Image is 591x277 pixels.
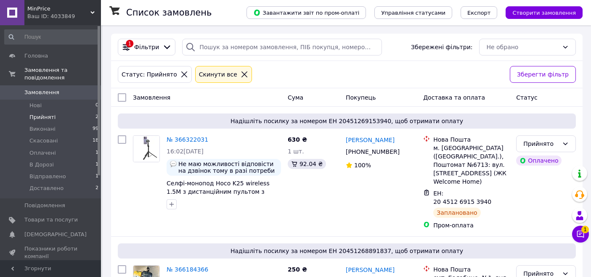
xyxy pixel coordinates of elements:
button: Зберегти фільтр [510,66,576,83]
span: Збережені фільтри: [411,43,472,51]
button: Експорт [461,6,498,19]
a: [PERSON_NAME] [346,136,395,144]
div: Заплановано [433,208,481,218]
div: Cкинути все [197,70,239,79]
span: Покупець [346,94,376,101]
a: Створити замовлення [497,9,583,16]
span: Не маю можливості відповісти на дзвінок тому в разі потреби звʼязатися зі мною можна в чаті пром ... [178,161,278,174]
span: Нові [29,102,42,109]
span: Скасовані [29,137,58,145]
span: 2 [95,185,98,192]
span: 1 [95,173,98,180]
span: Завантажити звіт по пром-оплаті [253,9,359,16]
span: 0 [95,102,98,109]
button: Створити замовлення [506,6,583,19]
div: Нова Пошта [433,135,509,144]
span: Замовлення [133,94,170,101]
span: MinPrice [27,5,90,13]
a: № 366322031 [167,136,208,143]
span: Зберегти фільтр [517,70,569,79]
span: Cума [288,94,303,101]
div: 92.04 ₴ [288,159,326,169]
a: Фото товару [133,135,160,162]
span: Головна [24,52,48,60]
span: Доставка та оплата [423,94,485,101]
div: Оплачено [516,156,562,166]
span: В Дорозі [29,161,54,169]
span: 100% [354,162,371,169]
div: Ваш ID: 4033849 [27,13,101,20]
a: [PERSON_NAME] [346,266,395,274]
span: Замовлення [24,89,59,96]
span: Відправлено [29,173,66,180]
span: 16:02[DATE] [167,148,204,155]
span: Експорт [467,10,491,16]
img: :speech_balloon: [170,161,177,167]
span: 1 [581,226,589,233]
span: 99 [93,125,98,133]
span: 18 [93,137,98,145]
span: ЕН: 20 4512 6915 3940 [433,190,491,205]
span: 1 [95,149,98,157]
div: Нова Пошта [433,265,509,274]
div: Не обрано [486,42,559,52]
span: Надішліть посилку за номером ЕН 20451269153940, щоб отримати оплату [121,117,572,125]
span: Статус [516,94,538,101]
img: Фото товару [133,136,159,162]
span: Замовлення та повідомлення [24,66,101,82]
span: Повідомлення [24,202,65,209]
input: Пошук за номером замовлення, ПІБ покупця, номером телефону, Email, номером накладної [182,39,382,55]
button: Чат з покупцем1 [572,226,589,243]
span: Управління статусами [381,10,445,16]
span: Доставлено [29,185,64,192]
span: 2 [95,113,98,121]
div: Пром-оплата [433,221,509,230]
span: Товари та послуги [24,216,78,224]
div: м. [GEOGRAPHIC_DATA] ([GEOGRAPHIC_DATA].), Поштомат №6713: вул. [STREET_ADDRESS] (ЖК Welcome Home) [433,144,509,186]
button: Управління статусами [374,6,452,19]
span: 630 ₴ [288,136,307,143]
div: Прийнято [523,139,559,148]
span: 1 [95,161,98,169]
button: Завантажити звіт по пром-оплаті [246,6,366,19]
span: 1 шт. [288,148,304,155]
input: Пошук [4,29,99,45]
span: 250 ₴ [288,266,307,273]
span: Прийняті [29,113,56,121]
span: Фільтри [134,43,159,51]
span: Виконані [29,125,56,133]
h1: Список замовлень [126,8,212,18]
div: Статус: Прийнято [120,70,179,79]
span: Створити замовлення [512,10,576,16]
div: [PHONE_NUMBER] [344,146,401,158]
a: Селфі-монопод Hoco K25 wireless 1.5М з дистанційним пультом з триногою Bluetooth, магнітне кріпле... [167,180,270,212]
a: № 366184366 [167,266,208,273]
span: Оплачені [29,149,56,157]
span: Показники роботи компанії [24,245,78,260]
span: Надішліть посилку за номером ЕН 20451268891837, щоб отримати оплату [121,247,572,255]
span: [DEMOGRAPHIC_DATA] [24,231,87,238]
